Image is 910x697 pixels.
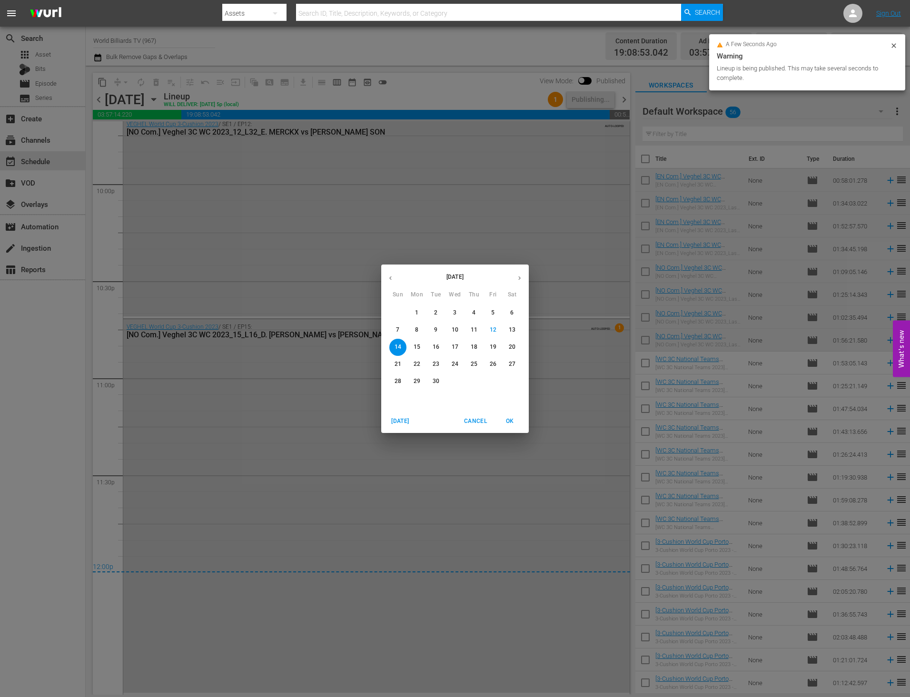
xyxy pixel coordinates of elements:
p: 11 [471,326,477,334]
span: a few seconds ago [726,41,777,49]
p: 1 [415,309,418,317]
p: 16 [433,343,439,351]
p: 27 [509,360,515,368]
button: 16 [427,339,445,356]
p: 25 [471,360,477,368]
button: Open Feedback Widget [893,320,910,377]
button: 29 [408,373,425,390]
button: 9 [427,322,445,339]
span: Mon [408,290,425,300]
button: 3 [446,304,464,322]
div: Lineup is being published. This may take several seconds to complete. [717,64,888,83]
p: 3 [453,309,456,317]
p: 21 [395,360,401,368]
p: 30 [433,377,439,385]
p: 5 [491,309,495,317]
p: 29 [414,377,420,385]
span: OK [498,416,521,426]
p: 26 [490,360,496,368]
span: menu [6,8,17,19]
button: 23 [427,356,445,373]
button: OK [495,413,525,429]
button: 5 [485,304,502,322]
p: 24 [452,360,458,368]
button: 18 [465,339,483,356]
p: 2 [434,309,437,317]
p: 13 [509,326,515,334]
span: [DATE] [389,416,412,426]
p: 23 [433,360,439,368]
button: 28 [389,373,406,390]
span: Wed [446,290,464,300]
a: Sign Out [876,10,901,17]
button: 26 [485,356,502,373]
p: 12 [490,326,496,334]
button: 24 [446,356,464,373]
p: 6 [510,309,514,317]
button: 21 [389,356,406,373]
button: 13 [504,322,521,339]
p: 7 [396,326,399,334]
button: 17 [446,339,464,356]
button: 7 [389,322,406,339]
button: 27 [504,356,521,373]
button: [DATE] [385,413,415,429]
p: 10 [452,326,458,334]
p: 15 [414,343,420,351]
span: Thu [465,290,483,300]
p: 19 [490,343,496,351]
p: 4 [472,309,475,317]
button: Cancel [460,413,491,429]
span: Sun [389,290,406,300]
button: 6 [504,304,521,322]
button: 1 [408,304,425,322]
p: [DATE] [400,273,510,281]
button: 12 [485,322,502,339]
p: 28 [395,377,401,385]
button: 14 [389,339,406,356]
p: 17 [452,343,458,351]
p: 9 [434,326,437,334]
div: Warning [717,50,898,62]
button: 20 [504,339,521,356]
span: Sat [504,290,521,300]
span: Cancel [464,416,487,426]
button: 11 [465,322,483,339]
span: Search [695,4,720,21]
span: Fri [485,290,502,300]
button: 19 [485,339,502,356]
p: 18 [471,343,477,351]
img: ans4CAIJ8jUAAAAAAAAAAAAAAAAAAAAAAAAgQb4GAAAAAAAAAAAAAAAAAAAAAAAAJMjXAAAAAAAAAAAAAAAAAAAAAAAAgAT5G... [23,2,69,25]
button: 2 [427,304,445,322]
span: Tue [427,290,445,300]
button: 10 [446,322,464,339]
button: 25 [465,356,483,373]
p: 8 [415,326,418,334]
button: 22 [408,356,425,373]
p: 20 [509,343,515,351]
button: 4 [465,304,483,322]
p: 22 [414,360,420,368]
button: 15 [408,339,425,356]
button: 30 [427,373,445,390]
button: 8 [408,322,425,339]
p: 14 [395,343,401,351]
